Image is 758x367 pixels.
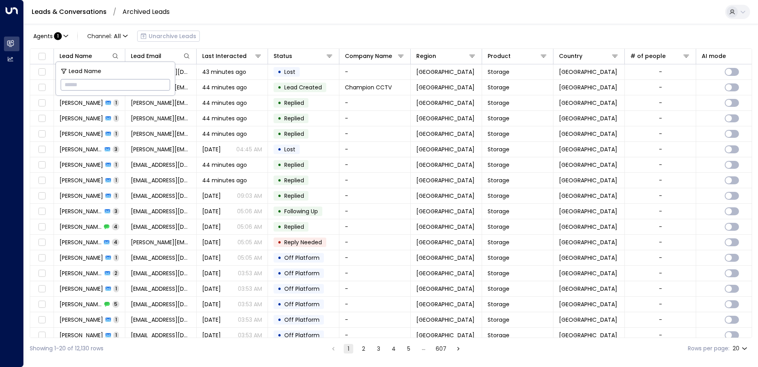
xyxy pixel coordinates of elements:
[488,161,509,169] span: Storage
[59,51,92,61] div: Lead Name
[339,157,411,172] td: -
[113,316,119,323] span: 1
[202,300,221,308] span: Yesterday
[416,51,476,61] div: Region
[559,331,617,339] span: United Kingdom
[59,285,103,293] span: Patricia Rydell
[59,192,103,200] span: Sam Evens
[339,328,411,343] td: -
[702,51,726,61] div: AI mode
[278,313,281,326] div: •
[488,316,509,324] span: Storage
[659,285,662,293] div: -
[488,51,511,61] div: Product
[202,176,247,184] span: 44 minutes ago
[488,223,509,231] span: Storage
[416,285,475,293] span: Birmingham
[416,68,475,76] span: Birmingham
[630,51,690,61] div: # of people
[559,269,617,277] span: United Kingdom
[114,33,121,39] span: All
[202,83,247,91] span: 44 minutes ago
[237,238,262,246] p: 05:05 AM
[284,238,322,246] span: Reply Needed
[278,81,281,94] div: •
[202,285,221,293] span: Yesterday
[339,95,411,110] td: -
[488,99,509,107] span: Storage
[113,115,119,122] span: 1
[59,145,102,153] span: Reiss Gough
[284,223,304,231] span: Replied
[37,238,47,247] span: Toggle select row
[202,254,221,262] span: Yesterday
[278,205,281,218] div: •
[131,316,191,324] span: adecoleman1@outlook.com
[419,344,429,353] div: …
[37,284,47,294] span: Toggle select row
[416,269,475,277] span: Birmingham
[488,238,509,246] span: Storage
[202,223,221,231] span: Yesterday
[59,161,103,169] span: Stylianos Skoufos
[37,222,47,232] span: Toggle select row
[733,343,749,354] div: 20
[131,145,191,153] span: reiss.gough@yahoo.com
[659,130,662,138] div: -
[659,83,662,91] div: -
[488,51,547,61] div: Product
[278,220,281,234] div: •
[416,83,475,91] span: Birmingham
[59,114,103,122] span: Reiss Gough
[33,32,62,40] div: :
[630,51,666,61] div: # of people
[339,235,411,250] td: -
[69,67,101,76] span: Lead Name
[659,300,662,308] div: -
[659,68,662,76] div: -
[37,129,47,139] span: Toggle select row
[113,332,119,338] span: 1
[131,285,191,293] span: patriciajrydell@gmail.com
[284,331,320,339] span: Off Platform
[37,176,47,185] span: Toggle select row
[131,254,191,262] span: georgehowell99@live.co.uk
[284,254,320,262] span: Off Platform
[374,344,383,353] button: Go to page 3
[274,51,292,61] div: Status
[113,177,119,183] span: 1
[112,301,119,307] span: 5
[278,127,281,141] div: •
[123,7,170,16] a: Archived Leads
[113,285,119,292] span: 1
[559,130,617,138] span: United Kingdom
[339,266,411,281] td: -
[202,99,247,107] span: 44 minutes ago
[559,51,582,61] div: Country
[37,253,47,263] span: Toggle select row
[59,99,103,107] span: Reiss Gough
[659,254,662,262] div: -
[131,300,191,308] span: patriciajrydell@gmail.com
[559,238,617,246] span: United Kingdom
[454,344,463,353] button: Go to next page
[30,344,103,353] div: Showing 1-20 of 12,130 rows
[238,300,262,308] p: 03:53 AM
[416,130,475,138] span: Birmingham
[54,32,62,40] span: 1
[131,114,191,122] span: reiss.gough@yahoo.com
[488,176,509,184] span: Storage
[284,83,322,91] span: Lead Created
[416,316,475,324] span: Birmingham
[488,68,509,76] span: Storage
[59,254,103,262] span: George Howell
[339,188,411,203] td: -
[131,223,191,231] span: Katie.smith_123@yahoo.com
[278,174,281,187] div: •
[345,51,392,61] div: Company Name
[559,176,617,184] span: United Kingdom
[416,145,475,153] span: Birmingham
[559,316,617,324] span: United Kingdom
[59,130,103,138] span: Reiss Gough
[112,223,119,230] span: 4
